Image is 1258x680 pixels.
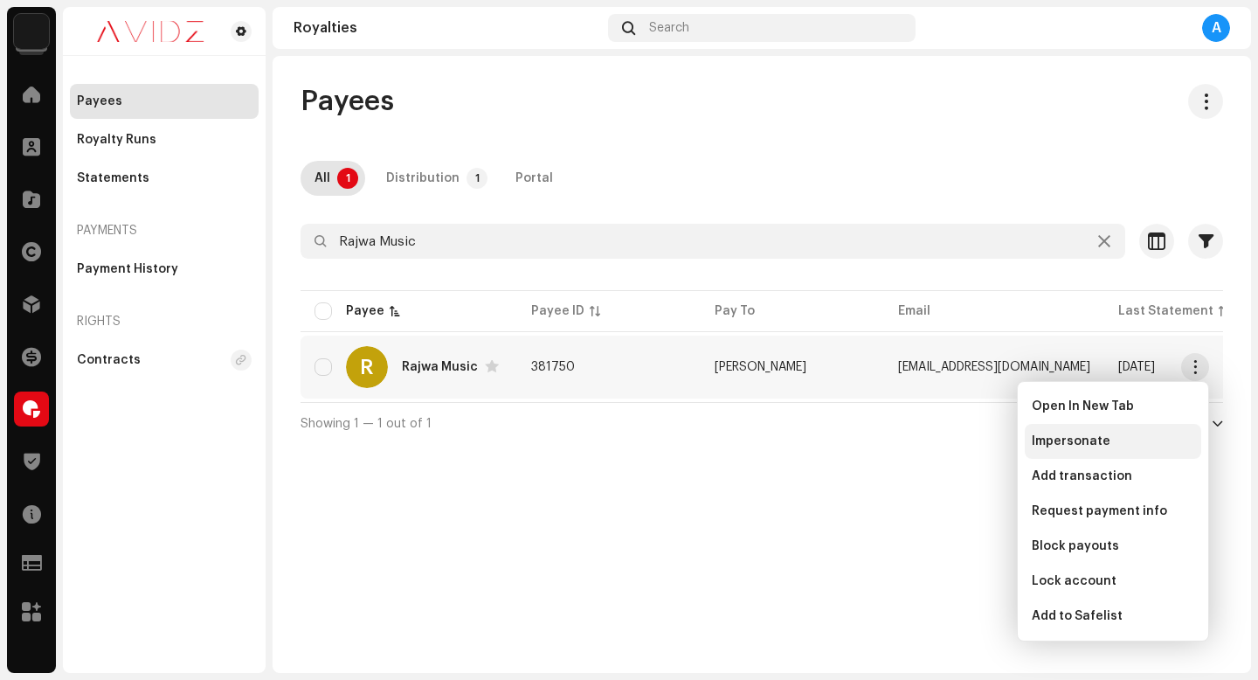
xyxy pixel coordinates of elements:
[77,353,141,367] div: Contracts
[294,21,601,35] div: Royalties
[1032,609,1123,623] span: Add to Safelist
[301,224,1125,259] input: Search
[77,171,149,185] div: Statements
[386,161,460,196] div: Distribution
[1032,504,1167,518] span: Request payment info
[77,21,224,42] img: 0c631eef-60b6-411a-a233-6856366a70de
[1032,469,1132,483] span: Add transaction
[70,161,259,196] re-m-nav-item: Statements
[1118,361,1155,373] span: Jun 2025
[1032,574,1116,588] span: Lock account
[70,252,259,287] re-m-nav-item: Payment History
[1118,302,1213,320] div: Last Statement
[337,168,358,189] p-badge: 1
[77,262,178,276] div: Payment History
[467,168,487,189] p-badge: 1
[1202,14,1230,42] div: A
[715,361,806,373] span: Akhilesh pandey
[77,94,122,108] div: Payees
[1032,539,1119,553] span: Block payouts
[515,161,553,196] div: Portal
[402,361,478,373] div: Rajwa Music
[346,346,388,388] div: R
[14,14,49,49] img: 10d72f0b-d06a-424f-aeaa-9c9f537e57b6
[301,84,394,119] span: Payees
[70,122,259,157] re-m-nav-item: Royalty Runs
[70,84,259,119] re-m-nav-item: Payees
[898,361,1090,373] span: rajwabhakti@gmail.com
[70,301,259,343] re-a-nav-header: Rights
[1032,399,1134,413] span: Open In New Tab
[77,133,156,147] div: Royalty Runs
[314,161,330,196] div: All
[531,302,584,320] div: Payee ID
[70,343,259,378] re-m-nav-item: Contracts
[1032,434,1110,448] span: Impersonate
[301,418,432,430] span: Showing 1 — 1 out of 1
[346,302,384,320] div: Payee
[649,21,689,35] span: Search
[531,361,575,373] span: 381750
[70,210,259,252] re-a-nav-header: Payments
